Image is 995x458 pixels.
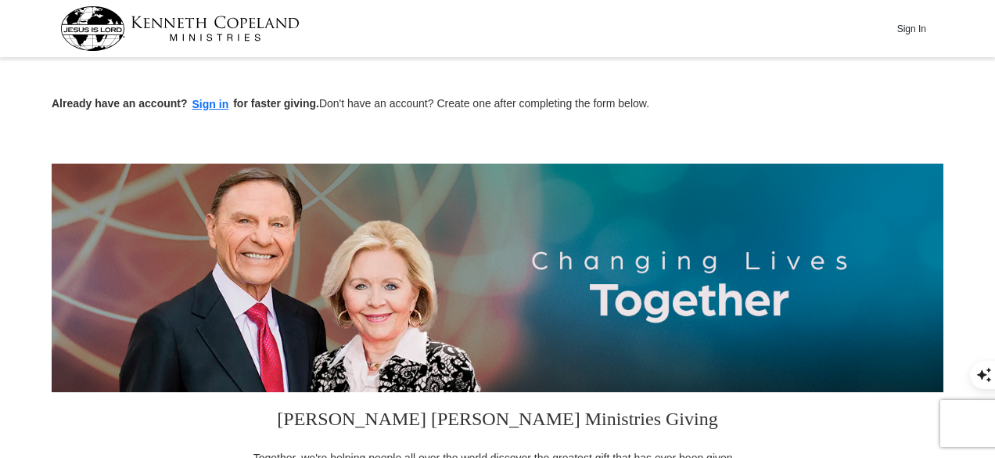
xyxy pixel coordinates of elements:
[60,6,300,51] img: kcm-header-logo.svg
[188,96,234,114] button: Sign in
[52,96,943,114] p: Don't have an account? Create one after completing the form below.
[888,16,935,41] button: Sign In
[243,392,752,450] h3: [PERSON_NAME] [PERSON_NAME] Ministries Giving
[52,97,319,110] strong: Already have an account? for faster giving.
